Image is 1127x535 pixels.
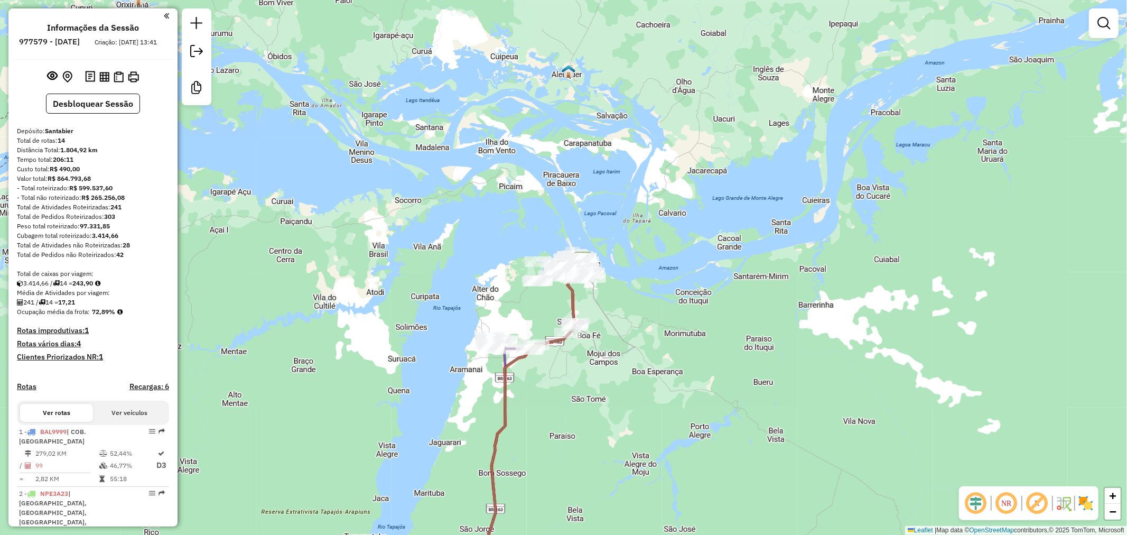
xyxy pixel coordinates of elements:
div: Atividade não roteirizada - JOCIANE ARANHA [550,262,576,273]
i: Total de rotas [39,299,45,306]
div: Atividade não roteirizada - Helber Carneiro Vian [525,256,551,267]
div: Atividade não roteirizada - Mercearia Do Anselmo [523,276,549,287]
h4: Clientes Priorizados NR: [17,353,169,362]
strong: 241 [110,203,122,211]
a: Zoom out [1105,504,1121,520]
strong: 1 [85,326,89,335]
span: Ocupação média da frota: [17,308,90,316]
div: 3.414,66 / 14 = [17,279,169,288]
button: Centralizar mapa no depósito ou ponto de apoio [60,69,74,85]
div: Atividade não roteirizada - JURUTI SUPER ECONOMI [565,253,591,264]
button: Exibir sessão original [45,68,60,85]
div: Atividade não roteirizada - 58.494.520 ADEMIR RO [562,318,589,329]
span: NPE3A23 [40,490,68,497]
p: D3 [156,459,166,472]
a: Rotas [17,382,36,391]
div: Atividade não roteirizada - JAQUELENE SANTOS [538,271,564,282]
button: Logs desbloquear sessão [83,69,97,85]
strong: 17,21 [58,298,75,306]
td: 55:18 [109,474,156,484]
button: Visualizar relatório de Roteirização [97,69,111,84]
div: - Total não roteirizado: [17,193,169,202]
td: 46,77% [109,459,156,472]
img: Porto [573,250,592,269]
strong: 1.804,92 km [60,146,98,154]
h4: Rotas vários dias: [17,339,169,348]
h4: Rotas improdutivas: [17,326,169,335]
div: Total de Atividades não Roteirizadas: [17,241,169,250]
a: Exibir filtros [1093,13,1114,34]
strong: 1 [99,352,103,362]
div: Depósito: [17,126,169,136]
i: Total de Atividades [25,463,31,469]
span: − [1110,505,1116,518]
div: Tempo total: [17,155,169,164]
div: Atividade não roteirizada - HEBER OLIVEIRA FERNA [544,269,571,279]
button: Ver rotas [20,404,93,422]
h4: Informações da Sessão [47,23,139,33]
div: Atividade não roteirizada - Deucivana Figuira Ro [524,275,550,286]
strong: 14 [58,136,65,144]
div: Total de rotas: [17,136,169,145]
button: Ver veículos [93,404,166,422]
a: Exportar sessão [186,41,207,64]
button: Visualizar Romaneio [111,69,126,85]
span: + [1110,489,1116,502]
strong: 4 [77,339,81,348]
img: Exibir/Ocultar setores [1077,495,1094,512]
div: Atividade não roteirizada - GUSTAVO ROCHA [570,254,596,265]
div: Criação: [DATE] 13:41 [91,38,162,47]
span: | [935,527,936,534]
div: Atividade não roteirizada - JAILTON MAIA [539,270,565,281]
a: Zoom in [1105,488,1121,504]
strong: 3.414,66 [92,232,118,239]
em: Rota exportada [159,490,165,496]
img: Alenquer [562,64,575,78]
div: Map data © contributors,© 2025 TomTom, Microsoft [905,526,1127,535]
i: % de utilização do peso [99,450,107,457]
button: Desbloquear Sessão [46,94,140,114]
strong: 72,89% [92,308,115,316]
a: Criar modelo [186,77,207,101]
td: 99 [35,459,99,472]
i: Meta Caixas/viagem: 1,00 Diferença: 242,90 [95,280,100,287]
div: Atividade não roteirizada - BENJAMIM NUNES [526,275,553,286]
strong: 303 [104,213,115,220]
span: Exibir rótulo [1024,491,1050,516]
div: Distância Total: [17,145,169,155]
div: Total de Atividades Roteirizadas: [17,202,169,212]
div: Custo total: [17,164,169,174]
a: Nova sessão e pesquisa [186,13,207,36]
div: Total de caixas por viagem: [17,269,169,279]
div: 241 / 14 = [17,298,169,307]
strong: 206:11 [53,155,73,163]
div: Cubagem total roteirizado: [17,231,169,241]
div: - Total roteirizado: [17,183,169,193]
div: Valor total: [17,174,169,183]
em: Média calculada utilizando a maior ocupação (%Peso ou %Cubagem) de cada rota da sessão. Rotas cro... [117,309,123,315]
em: Opções [149,428,155,435]
i: Rota otimizada [159,450,165,457]
strong: 28 [123,241,130,249]
strong: Santabier [45,127,73,135]
button: Imprimir Rotas [126,69,141,85]
div: Total de Pedidos não Roteirizados: [17,250,169,260]
span: Ocultar deslocamento [963,491,989,516]
h6: 977579 - [DATE] [20,37,80,47]
div: Atividade não roteirizada - NEILA BARBOSA [570,253,596,264]
td: 2,82 KM [35,474,99,484]
a: Clique aqui para minimizar o painel [164,10,169,22]
div: Total de Pedidos Roteirizados: [17,212,169,222]
td: / [19,459,24,472]
i: Distância Total [25,450,31,457]
strong: R$ 864.793,68 [48,174,91,182]
strong: 97.331,85 [80,222,110,230]
td: 52,44% [109,448,156,459]
img: Santabier [556,261,570,274]
span: Ocultar NR [994,491,1019,516]
div: Atividade não roteirizada - FRANCISCO JACKSON G [561,320,588,331]
strong: R$ 490,00 [50,165,80,173]
h4: Recargas: 6 [129,382,169,391]
div: Peso total roteirizado: [17,222,169,231]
